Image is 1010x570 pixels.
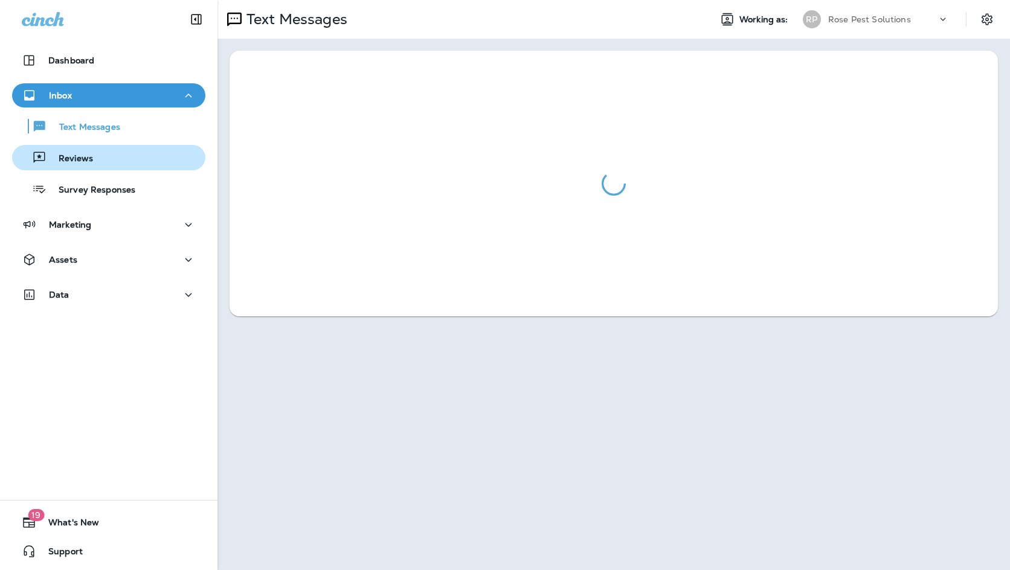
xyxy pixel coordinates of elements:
[12,176,205,202] button: Survey Responses
[47,153,93,165] p: Reviews
[12,283,205,307] button: Data
[242,10,347,28] p: Text Messages
[12,213,205,237] button: Marketing
[12,145,205,170] button: Reviews
[976,8,998,30] button: Settings
[47,185,135,196] p: Survey Responses
[36,546,83,561] span: Support
[12,48,205,72] button: Dashboard
[828,14,911,24] p: Rose Pest Solutions
[28,509,44,521] span: 19
[12,510,205,534] button: 19What's New
[49,255,77,264] p: Assets
[49,290,69,299] p: Data
[36,517,99,532] span: What's New
[49,91,72,100] p: Inbox
[48,56,94,65] p: Dashboard
[12,248,205,272] button: Assets
[12,114,205,139] button: Text Messages
[12,83,205,107] button: Inbox
[12,539,205,563] button: Support
[49,220,91,229] p: Marketing
[803,10,821,28] div: RP
[739,14,791,25] span: Working as:
[179,7,213,31] button: Collapse Sidebar
[47,122,120,133] p: Text Messages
